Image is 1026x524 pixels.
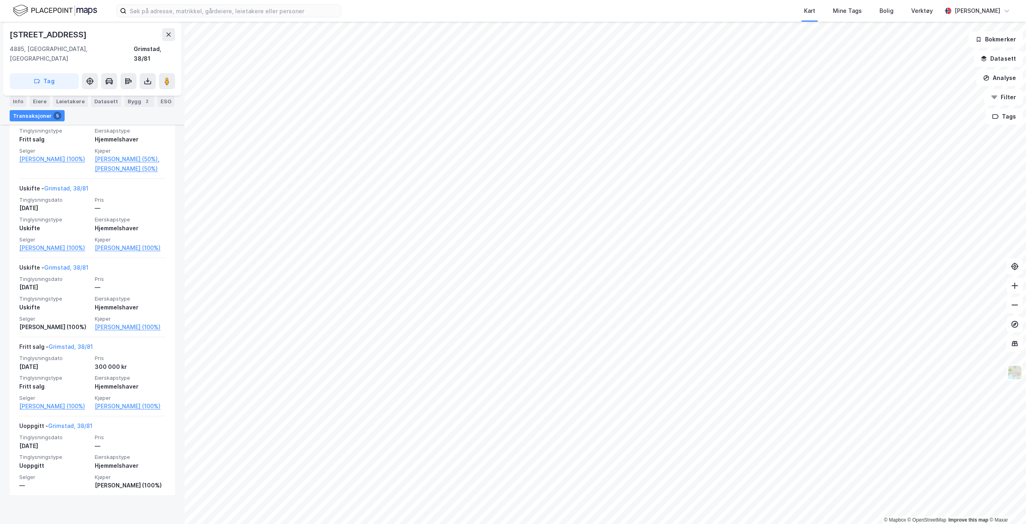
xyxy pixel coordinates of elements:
span: Eierskapstype [95,216,165,223]
div: 300 000 kr [95,362,165,372]
div: — [95,282,165,292]
div: Hjemmelshaver [95,461,165,471]
div: [STREET_ADDRESS] [10,28,88,41]
div: Verktøy [911,6,933,16]
div: Leietakere [53,96,88,107]
span: Tinglysningsdato [19,196,90,203]
div: Hjemmelshaver [95,382,165,391]
span: Selger [19,474,90,481]
span: Kjøper [95,236,165,243]
div: Fritt salg [19,135,90,144]
span: Eierskapstype [95,375,165,381]
div: Uskifte [19,223,90,233]
div: [DATE] [19,441,90,451]
button: Tags [985,108,1023,125]
span: Selger [19,315,90,322]
a: [PERSON_NAME] (100%) [95,243,165,253]
div: — [95,441,165,451]
button: Datasett [974,51,1023,67]
span: Pris [95,434,165,441]
div: Kontrollprogram for chat [986,485,1026,524]
a: [PERSON_NAME] (100%) [95,322,165,332]
div: [DATE] [19,203,90,213]
a: Grimstad, 38/81 [48,422,92,429]
div: — [19,481,90,490]
iframe: Chat Widget [986,485,1026,524]
span: Eierskapstype [95,127,165,134]
span: Tinglysningstype [19,375,90,381]
div: Transaksjoner [10,110,65,121]
div: Fritt salg [19,382,90,391]
button: Filter [984,89,1023,105]
div: [PERSON_NAME] (100%) [19,322,90,332]
div: Hjemmelshaver [95,223,165,233]
span: Tinglysningstype [19,454,90,461]
span: Tinglysningsdato [19,434,90,441]
span: Tinglysningsdato [19,276,90,282]
div: [DATE] [19,282,90,292]
div: Uskifte - [19,263,88,276]
span: Pris [95,276,165,282]
div: Datasett [91,96,121,107]
div: ESG [157,96,175,107]
div: 5 [53,112,61,120]
img: Z [1007,365,1022,380]
button: Bokmerker [969,31,1023,47]
span: Selger [19,395,90,401]
span: Eierskapstype [95,454,165,461]
span: Selger [19,147,90,154]
a: [PERSON_NAME] (100%) [19,401,90,411]
a: Improve this map [949,517,988,523]
span: Tinglysningstype [19,216,90,223]
div: Hjemmelshaver [95,303,165,312]
a: Grimstad, 38/81 [44,264,88,271]
input: Søk på adresse, matrikkel, gårdeiere, leietakere eller personer [126,5,341,17]
span: Tinglysningstype [19,127,90,134]
div: [DATE] [19,362,90,372]
a: Grimstad, 38/81 [49,343,93,350]
div: Kart [804,6,815,16]
span: Pris [95,355,165,362]
button: Tag [10,73,79,89]
span: Kjøper [95,395,165,401]
a: OpenStreetMap [908,517,947,523]
div: Mine Tags [833,6,862,16]
span: Kjøper [95,147,165,154]
span: Eierskapstype [95,295,165,302]
span: Selger [19,236,90,243]
a: [PERSON_NAME] (50%) [95,164,165,174]
div: Uoppgitt - [19,421,92,434]
div: Eiere [30,96,50,107]
span: Kjøper [95,474,165,481]
div: Uskifte - [19,184,88,196]
div: Fritt salg - [19,342,93,355]
div: Grimstad, 38/81 [134,44,175,63]
div: 4885, [GEOGRAPHIC_DATA], [GEOGRAPHIC_DATA] [10,44,134,63]
div: Info [10,96,26,107]
span: Pris [95,196,165,203]
span: Tinglysningstype [19,295,90,302]
img: logo.f888ab2527a4732fd821a326f86c7f29.svg [13,4,97,18]
a: Mapbox [884,517,906,523]
div: — [95,203,165,213]
div: Uoppgitt [19,461,90,471]
a: [PERSON_NAME] (100%) [19,243,90,253]
a: [PERSON_NAME] (100%) [95,401,165,411]
div: Hjemmelshaver [95,135,165,144]
div: Bolig [879,6,894,16]
a: Grimstad, 38/81 [44,185,88,192]
span: Tinglysningsdato [19,355,90,362]
span: Kjøper [95,315,165,322]
a: [PERSON_NAME] (100%) [19,154,90,164]
div: [PERSON_NAME] (100%) [95,481,165,490]
div: [PERSON_NAME] [955,6,1000,16]
button: Analyse [976,70,1023,86]
a: [PERSON_NAME] (50%), [95,154,165,164]
div: 2 [143,97,151,105]
div: Bygg [124,96,154,107]
div: Uskifte [19,303,90,312]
